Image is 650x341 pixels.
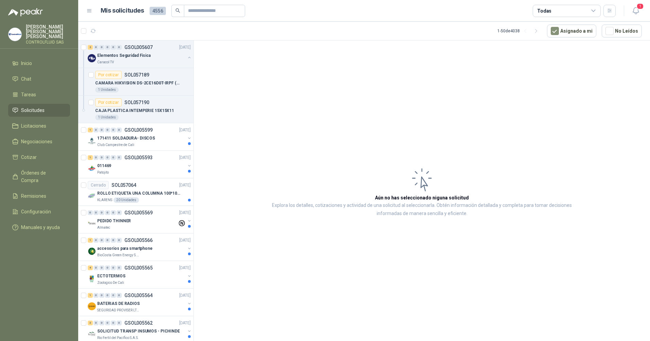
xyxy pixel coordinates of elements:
[88,265,93,270] div: 4
[78,178,193,206] a: CerradoSOL057064[DATE] Company LogoROLLO ETIQUETA UNA COLUMNA 100*100*500unKLARENS20 Unidades
[88,291,192,313] a: 1 0 0 0 0 0 GSOL005564[DATE] Company LogoBATERIAS DE RADIOSSEGURIDAD PROVISER LTDA
[124,321,153,325] p: GSOL005562
[88,319,192,341] a: 3 0 0 0 0 0 GSOL005562[DATE] Company LogoSOLICITUD TRANSP INSUMOS - PICHINDERio Fertil del Pacífi...
[97,163,111,169] p: 011469
[93,45,99,50] div: 0
[97,60,114,65] p: Caracol TV
[88,247,96,255] img: Company Logo
[124,155,153,160] p: GSOL005593
[99,265,104,270] div: 0
[636,3,644,10] span: 1
[8,72,70,85] a: Chat
[97,170,109,175] p: Patojito
[8,190,70,202] a: Remisiones
[88,155,93,160] div: 1
[88,264,192,286] a: 4 0 0 0 0 0 GSOL005565[DATE] Company LogoECTOTERMOSZoologico De Cali
[179,237,191,244] p: [DATE]
[95,98,122,107] div: Por cotizar
[97,52,151,59] p: Elementos Seguridad Fisica
[97,142,134,148] p: Club Campestre de Cali
[179,265,191,271] p: [DATE]
[99,238,104,243] div: 0
[8,8,43,16] img: Logo peakr
[497,26,542,36] div: 1 - 50 de 4038
[117,128,122,132] div: 0
[105,45,110,50] div: 0
[88,302,96,310] img: Company Logo
[88,238,93,243] div: 1
[97,245,153,252] p: accesorios para smartphone
[124,45,153,50] p: GSOL005607
[179,44,191,51] p: [DATE]
[99,128,104,132] div: 0
[8,28,21,41] img: Company Logo
[99,293,104,298] div: 0
[8,205,70,218] a: Configuración
[105,128,110,132] div: 0
[88,43,192,65] a: 2 0 0 0 0 0 GSOL005607[DATE] Company LogoElementos Seguridad FisicaCaracol TV
[112,183,136,188] p: SOL057064
[21,169,64,184] span: Órdenes de Compra
[88,192,96,200] img: Company Logo
[95,87,119,93] div: 1 Unidades
[95,108,174,114] p: CAJA PLASTICA INTEMPERIE 15X15X11
[21,60,32,67] span: Inicio
[124,238,153,243] p: GSOL005566
[547,25,596,37] button: Asignado a mi
[95,80,180,86] p: CAMARA HIKVISION DS-2CE16D0T-IRPF (2.8 mm) (C) HD 2MP
[124,265,153,270] p: GSOL005565
[114,197,139,203] div: 20 Unidades
[99,321,104,325] div: 0
[88,209,192,230] a: 0 0 0 0 0 0 GSOL005569[DATE] Company LogoPEDIDO THINNERAlmatec
[179,210,191,216] p: [DATE]
[21,107,45,114] span: Solicitudes
[21,91,36,98] span: Tareas
[179,127,191,133] p: [DATE]
[88,236,192,258] a: 1 0 0 0 0 0 GSOL005566[DATE] Company Logoaccesorios para smartphoneBioCosta Green Energy S.A.S
[21,138,52,145] span: Negociaciones
[97,218,131,224] p: PEDIDO THINNER
[105,155,110,160] div: 0
[124,72,149,77] p: SOL057189
[97,273,125,279] p: ECTOTERMOS
[105,293,110,298] div: 0
[262,201,582,218] p: Explora los detalles, cotizaciones y actividad de una solicitud al seleccionarla. Obtén informaci...
[88,45,93,50] div: 2
[179,182,191,189] p: [DATE]
[88,137,96,145] img: Company Logo
[97,328,180,335] p: SOLICITUD TRANSP INSUMOS - PICHINDE
[150,7,166,15] span: 4556
[21,192,46,200] span: Remisiones
[124,100,149,105] p: SOL057190
[97,308,140,313] p: SEGURIDAD PROVISER LTDA
[537,7,551,15] div: Todas
[179,320,191,326] p: [DATE]
[93,128,99,132] div: 0
[117,265,122,270] div: 0
[117,155,122,160] div: 0
[117,293,122,298] div: 0
[95,71,122,79] div: Por cotizar
[88,126,192,148] a: 1 0 0 0 0 0 GSOL005599[DATE] Company Logo171411 SOLDADURA- DISCOSClub Campestre de Cali
[26,25,70,39] p: [PERSON_NAME] [PERSON_NAME] [PERSON_NAME]
[88,54,96,62] img: Company Logo
[105,238,110,243] div: 0
[124,293,153,298] p: GSOL005564
[97,225,110,230] p: Almatec
[99,155,104,160] div: 0
[8,151,70,164] a: Cotizar
[93,293,99,298] div: 0
[105,265,110,270] div: 0
[105,321,110,325] div: 0
[8,166,70,187] a: Órdenes de Compra
[93,238,99,243] div: 0
[97,197,112,203] p: KLARENS
[175,8,180,13] span: search
[111,321,116,325] div: 0
[21,208,51,215] span: Configuración
[88,181,109,189] div: Cerrado
[111,155,116,160] div: 0
[88,164,96,173] img: Company Logo
[105,210,110,215] div: 0
[111,293,116,298] div: 0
